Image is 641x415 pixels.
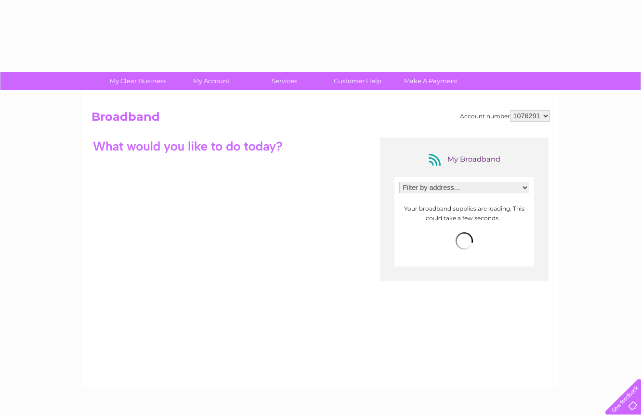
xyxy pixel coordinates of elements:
p: Your broadband supplies are loading. This could take a few seconds... [399,204,529,222]
a: Services [245,72,324,90]
div: My Broadband [426,152,503,167]
div: Account number [460,110,550,122]
img: loading [456,232,473,250]
a: Customer Help [318,72,397,90]
a: Make A Payment [391,72,471,90]
a: My Account [171,72,251,90]
a: My Clear Business [98,72,178,90]
h2: Broadband [92,110,550,128]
